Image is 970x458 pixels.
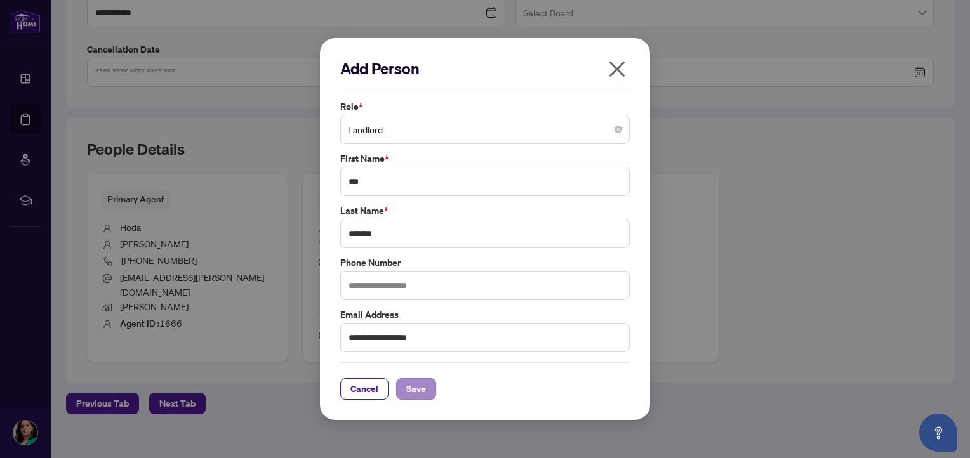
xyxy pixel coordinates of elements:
span: Landlord [348,117,622,141]
label: Email Address [340,308,630,322]
button: Save [396,378,436,400]
label: First Name [340,152,630,166]
span: close-circle [615,126,622,133]
span: Cancel [350,379,378,399]
h2: Add Person [340,58,630,79]
button: Open asap [919,414,957,452]
label: Last Name [340,204,630,218]
label: Phone Number [340,256,630,270]
button: Cancel [340,378,389,400]
span: Save [406,379,426,399]
span: close [607,59,627,79]
label: Role [340,100,630,114]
